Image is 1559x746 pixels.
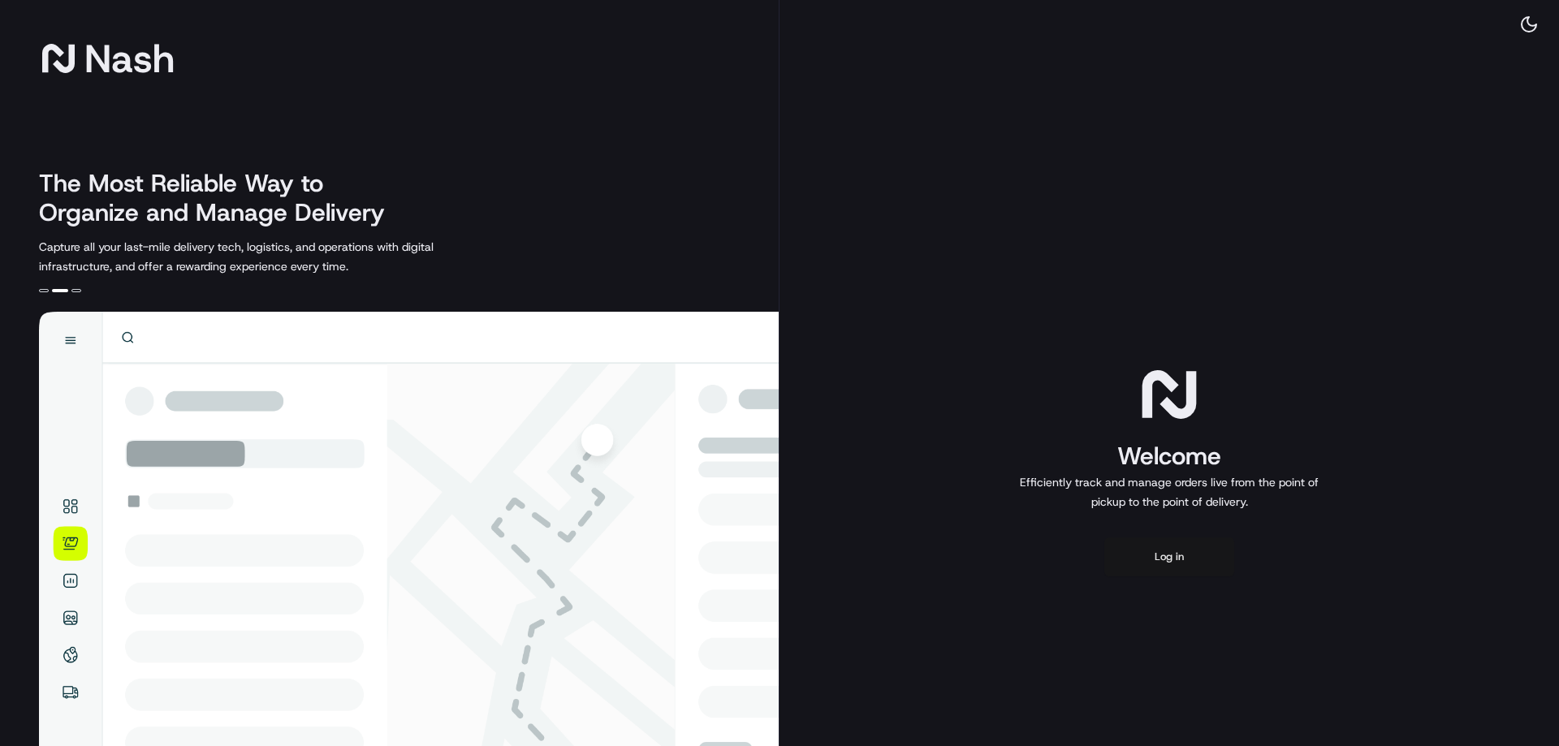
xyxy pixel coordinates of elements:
p: Capture all your last-mile delivery tech, logistics, and operations with digital infrastructure, ... [39,237,507,276]
button: Log in [1104,537,1234,576]
h1: Welcome [1013,440,1325,472]
span: Nash [84,42,175,75]
p: Efficiently track and manage orders live from the point of pickup to the point of delivery. [1013,472,1325,511]
h2: The Most Reliable Way to Organize and Manage Delivery [39,169,403,227]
